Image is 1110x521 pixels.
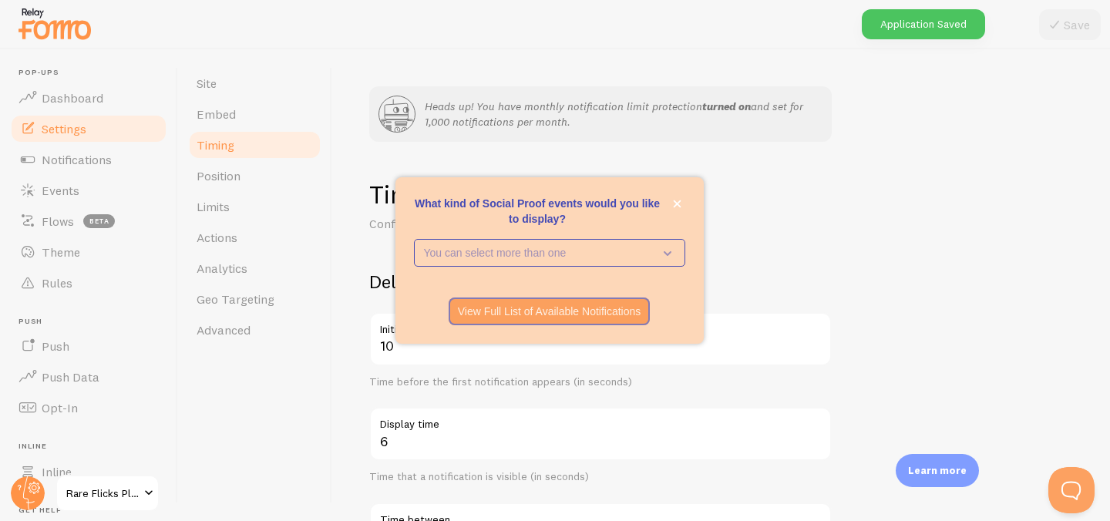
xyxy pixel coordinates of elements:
a: Push [9,331,168,361]
span: Position [197,168,240,183]
span: Push [42,338,69,354]
a: Push Data [9,361,168,392]
a: Advanced [187,314,322,345]
span: beta [83,214,115,228]
span: Notifications [42,152,112,167]
p: Heads up! You have monthly notification limit protection and set for 1,000 notifications per month. [425,99,822,129]
a: Rules [9,267,168,298]
a: Theme [9,237,168,267]
div: Learn more [896,454,979,487]
button: close, [669,196,685,212]
a: Site [187,68,322,99]
span: Inline [42,464,72,479]
div: Time before the first notification appears (in seconds) [369,375,832,389]
a: Settings [9,113,168,144]
span: Advanced [197,322,251,338]
span: Events [42,183,79,198]
span: Geo Targeting [197,291,274,307]
a: Timing [187,129,322,160]
p: Learn more [908,463,967,478]
p: What kind of Social Proof events would you like to display? [414,196,685,227]
a: Limits [187,191,322,222]
span: Opt-In [42,400,78,415]
a: Notifications [9,144,168,175]
a: Geo Targeting [187,284,322,314]
span: Rules [42,275,72,291]
span: Embed [197,106,236,122]
a: Rare Flicks Plus! [55,475,160,512]
label: Initial delay (seconds) [369,312,832,338]
span: Inline [18,442,168,452]
button: View Full List of Available Notifications [449,297,651,325]
h2: Delay [369,270,832,294]
h1: Timing Settings [369,179,832,210]
a: Opt-In [9,392,168,423]
a: Actions [187,222,322,253]
span: Dashboard [42,90,103,106]
span: Flows [42,213,74,229]
span: Settings [42,121,86,136]
span: Push [18,317,168,327]
span: Analytics [197,260,247,276]
a: Flows beta [9,206,168,237]
span: Rare Flicks Plus! [66,484,140,503]
span: Limits [197,199,230,214]
label: Display time [369,407,832,433]
a: Events [9,175,168,206]
p: You can select more than one [424,245,654,260]
span: Timing [197,137,234,153]
iframe: Help Scout Beacon - Open [1048,467,1095,513]
span: Push Data [42,369,99,385]
a: Analytics [187,253,322,284]
strong: turned on [702,99,751,113]
span: Site [197,76,217,91]
p: Configure notification timing intervals [369,215,739,233]
div: What kind of Social Proof events would you like to display? [395,177,704,344]
a: Dashboard [9,82,168,113]
a: Inline [9,456,168,487]
div: Application Saved [862,9,985,39]
button: You can select more than one [414,239,685,267]
span: Theme [42,244,80,260]
p: View Full List of Available Notifications [458,304,641,319]
a: Position [187,160,322,191]
span: Pop-ups [18,68,168,78]
span: Actions [197,230,237,245]
div: Time that a notification is visible (in seconds) [369,470,832,484]
a: Embed [187,99,322,129]
img: fomo-relay-logo-orange.svg [16,4,93,43]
